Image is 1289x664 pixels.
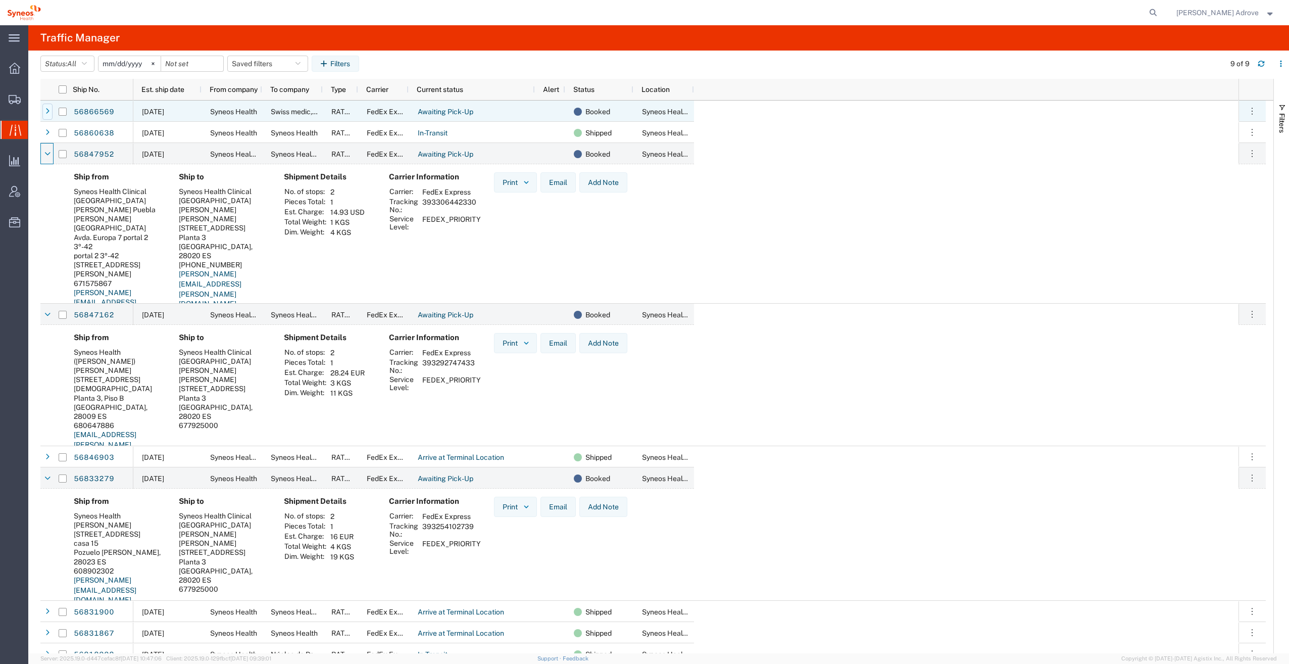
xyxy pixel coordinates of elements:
[142,475,164,483] span: 09/19/2025
[74,172,163,181] h4: Ship from
[284,187,327,197] th: No. of stops:
[179,366,268,375] div: [PERSON_NAME]
[641,85,670,93] span: Location
[327,348,368,358] td: 2
[142,629,164,637] span: 09/18/2025
[367,311,415,319] span: FedEx Express
[179,421,268,430] div: 677925000
[284,378,327,388] th: Total Weight:
[73,450,115,466] a: 56846903
[331,650,354,658] span: RATED
[74,576,136,604] a: [PERSON_NAME][EMAIL_ADDRESS][DOMAIN_NAME]
[161,56,223,71] input: Not set
[419,511,484,521] td: FedEx Express
[73,647,115,663] a: 56818998
[73,85,100,93] span: Ship No.
[642,629,788,637] span: Syneos Health Clinical Spain
[74,403,163,421] div: [GEOGRAPHIC_DATA], 28009 ES
[327,197,368,207] td: 1
[179,511,268,530] div: Syneos Health Clinical [GEOGRAPHIC_DATA]
[74,375,163,393] div: [STREET_ADDRESS][DEMOGRAPHIC_DATA]
[210,150,357,158] span: Syneos Health Clinical Spain
[585,468,610,489] span: Booked
[522,178,531,187] img: dropdown
[142,453,164,461] span: 09/18/2025
[210,108,257,116] span: Syneos Health
[419,348,484,358] td: FedEx Express
[271,150,417,158] span: Syneos Health Clinical Spain
[367,608,415,616] span: FedEx Express
[230,655,271,661] span: [DATE] 09:39:01
[74,539,163,548] div: casa 15
[179,530,268,539] div: [PERSON_NAME]
[74,520,163,530] div: [PERSON_NAME]
[417,104,474,120] a: Awaiting Pick-Up
[74,279,163,288] div: 671575867
[73,307,115,323] a: 56847162
[73,471,115,487] a: 56833279
[419,214,484,231] td: FEDEX_PRIORITY
[417,647,448,663] a: In-Transit
[74,333,163,342] h4: Ship from
[389,375,419,392] th: Service Level:
[417,604,505,621] a: Arrive at Terminal Location
[331,608,354,616] span: RATED
[1230,59,1250,69] div: 9 of 9
[40,56,94,72] button: Status:All
[74,205,163,233] div: [PERSON_NAME] Puebla [PERSON_NAME][GEOGRAPHIC_DATA]
[327,511,358,521] td: 2
[74,511,163,520] div: Syneos Health
[179,557,268,566] div: Planta 3
[389,333,470,342] h4: Carrier Information
[327,207,368,217] td: 14.93 USD
[494,497,537,517] button: Print
[179,260,268,269] div: [PHONE_NUMBER]
[417,307,474,323] a: Awaiting Pick-Up
[142,608,164,616] span: 09/18/2025
[179,242,268,260] div: [GEOGRAPHIC_DATA], 28020 ES
[540,333,576,353] button: Email
[522,339,531,348] img: dropdown
[331,453,354,461] span: RATED
[142,129,164,137] span: 09/18/2025
[179,348,268,366] div: Syneos Health Clinical [GEOGRAPHIC_DATA]
[585,304,610,325] span: Booked
[327,217,368,227] td: 1 KGS
[74,431,136,458] a: [EMAIL_ADDRESS][PERSON_NAME][DOMAIN_NAME]
[642,453,788,461] span: Syneos Health Clinical Spain
[179,214,268,232] div: [PERSON_NAME][STREET_ADDRESS]
[417,626,505,642] a: Arrive at Terminal Location
[210,453,322,461] span: Syneos Health ( Maggie Matthews)
[284,542,327,552] th: Total Weight:
[67,60,76,68] span: All
[367,150,415,158] span: FedEx Express
[1121,654,1277,663] span: Copyright © [DATE]-[DATE] Agistix Inc., All Rights Reserved
[73,125,115,141] a: 56860638
[271,311,417,319] span: Syneos Health Clinical Spain
[179,566,268,585] div: [GEOGRAPHIC_DATA], 28020 ES
[284,497,373,506] h4: Shipment Details
[327,521,358,532] td: 1
[179,539,268,557] div: [PERSON_NAME][STREET_ADDRESS]
[642,608,788,616] span: Syneos Health Clinical Spain
[284,197,327,207] th: Pieces Total:
[284,532,327,542] th: Est. Charge:
[327,378,368,388] td: 3 KGS
[284,217,327,227] th: Total Weight:
[271,650,395,658] span: Núcleo de Prestações de Desemprego
[179,394,268,403] div: Planta 3
[74,548,163,566] div: Pozuelo [PERSON_NAME], 28023 ES
[284,552,327,562] th: Dim. Weight:
[419,187,484,197] td: FedEx Express
[74,421,163,430] div: 680647886
[543,85,559,93] span: Alert
[40,655,162,661] span: Server: 2025.19.0-d447cefac8f
[585,122,612,144] span: Shipped
[573,85,594,93] span: Status
[389,521,419,539] th: Tracking No.:
[179,497,268,506] h4: Ship to
[585,101,610,122] span: Booked
[389,197,419,214] th: Tracking No.:
[179,205,268,214] div: [PERSON_NAME]
[563,655,588,661] a: Feedback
